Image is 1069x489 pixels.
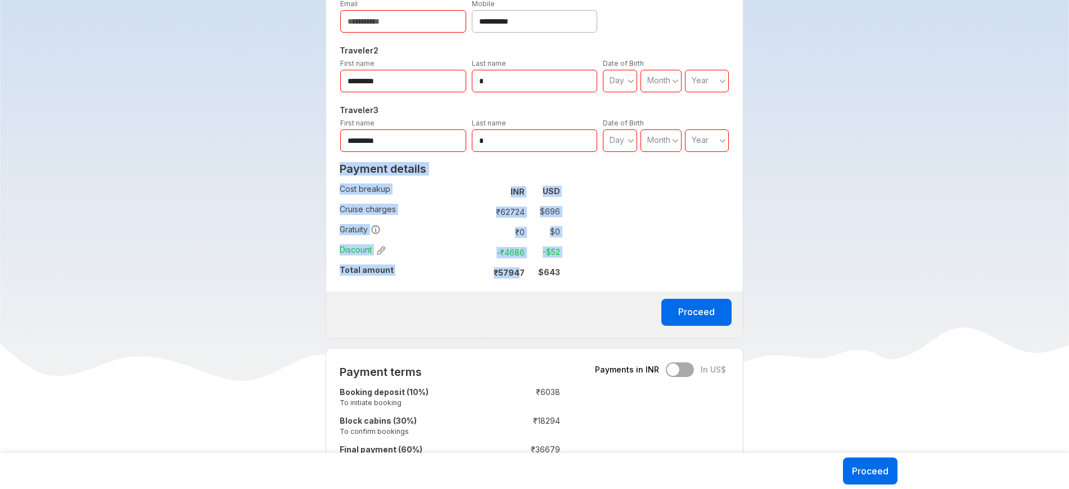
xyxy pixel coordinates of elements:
td: : [477,242,482,262]
strong: USD [543,186,560,196]
label: Date of Birth [603,59,644,68]
strong: Total amount [340,265,394,275]
span: Day [610,75,624,85]
label: First name [340,59,375,68]
td: ₹ 18294 [493,413,560,442]
td: ₹ 6038 [493,384,560,413]
label: Date of Birth [603,119,644,127]
td: : [477,262,482,282]
td: : [477,201,482,222]
strong: Booking deposit (10%) [340,387,428,397]
strong: $ 643 [538,267,560,277]
span: Year [692,75,709,85]
small: To confirm bookings [340,427,488,436]
svg: angle down [719,75,726,87]
td: : [488,384,493,413]
button: Proceed [661,299,732,326]
svg: angle down [628,135,634,146]
span: Month [647,135,670,145]
span: Gratuity [340,224,381,235]
span: Day [610,135,624,145]
strong: INR [511,187,525,196]
td: : [477,222,482,242]
span: Payments in INR [595,364,659,375]
svg: angle down [719,135,726,146]
label: First name [340,119,375,127]
small: To initiate booking [340,398,488,407]
strong: ₹ 57947 [494,268,525,277]
span: In US$ [701,364,726,375]
td: -$ 52 [529,244,560,260]
td: ₹ 0 [482,224,529,240]
strong: Block cabins (30%) [340,416,417,425]
td: ₹ 62724 [482,204,529,219]
h5: Traveler 2 [337,44,732,57]
svg: angle down [672,135,679,146]
td: : [488,442,493,470]
td: -₹ 4686 [482,244,529,260]
td: $ 696 [529,204,560,219]
span: Year [692,135,709,145]
td: ₹ 36679 [493,442,560,470]
h2: Payment details [340,162,560,176]
td: Cruise charges [340,201,477,222]
label: Last name [472,119,506,127]
svg: angle down [628,75,634,87]
label: Last name [472,59,506,68]
h5: Traveler 3 [337,104,732,117]
span: Month [647,75,670,85]
strong: Final payment (60%) [340,445,422,454]
span: Discount [340,244,386,255]
td: : [477,181,482,201]
td: : [488,413,493,442]
h2: Payment terms [340,365,560,379]
button: Proceed [843,457,897,484]
td: $ 0 [529,224,560,240]
svg: angle down [672,75,679,87]
td: Cost breakup [340,181,477,201]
